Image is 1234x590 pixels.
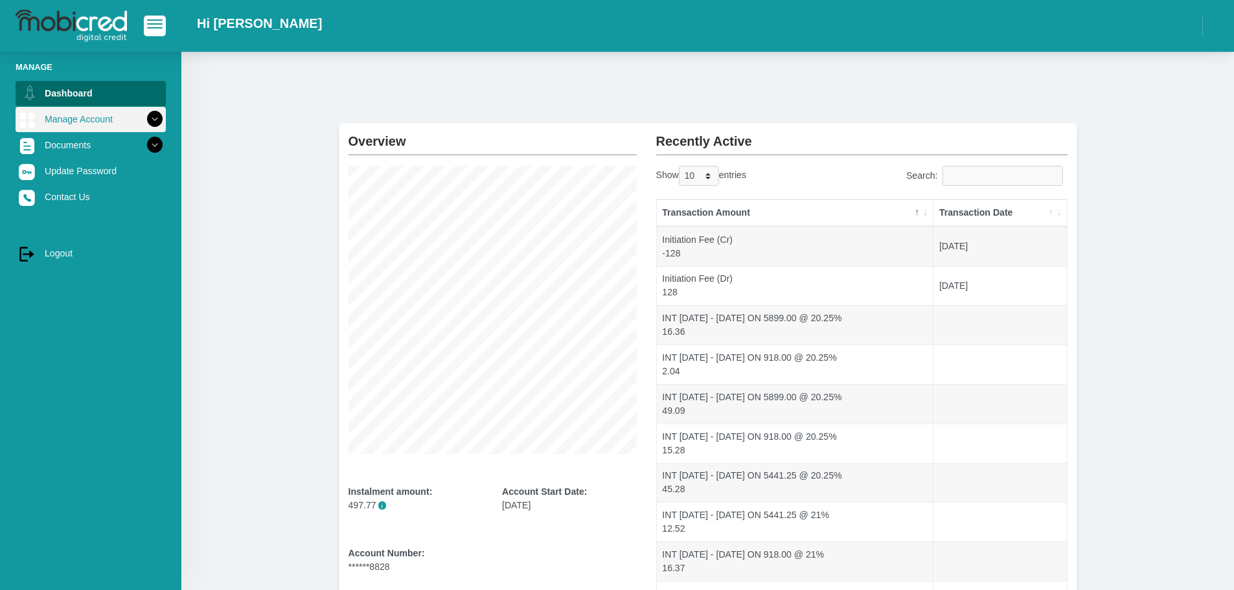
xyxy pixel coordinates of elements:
[657,227,934,266] td: Initiation Fee (Cr) -128
[657,345,934,384] td: INT [DATE] - [DATE] ON 918.00 @ 20.25% 2.04
[656,123,1068,149] h2: Recently Active
[16,241,166,266] a: Logout
[657,424,934,463] td: INT [DATE] - [DATE] ON 918.00 @ 20.25% 15.28
[502,485,637,512] div: [DATE]
[16,159,166,183] a: Update Password
[16,61,166,73] li: Manage
[679,166,719,186] select: Showentries
[933,227,1066,266] td: [DATE]
[348,486,433,497] b: Instalment amount:
[933,266,1066,306] td: [DATE]
[657,305,934,345] td: INT [DATE] - [DATE] ON 5899.00 @ 20.25% 16.36
[378,501,387,510] span: i
[657,502,934,541] td: INT [DATE] - [DATE] ON 5441.25 @ 21% 12.52
[657,266,934,306] td: Initiation Fee (Dr) 128
[16,81,166,106] a: Dashboard
[16,133,166,157] a: Documents
[657,199,934,227] th: Transaction Amount: activate to sort column descending
[906,166,1068,186] label: Search:
[657,463,934,503] td: INT [DATE] - [DATE] ON 5441.25 @ 20.25% 45.28
[348,548,425,558] b: Account Number:
[16,10,127,42] img: logo-mobicred.svg
[656,166,746,186] label: Show entries
[348,499,483,512] p: 497.77
[197,16,322,31] h2: Hi [PERSON_NAME]
[943,166,1063,186] input: Search:
[348,123,637,149] h2: Overview
[16,185,166,209] a: Contact Us
[657,541,934,581] td: INT [DATE] - [DATE] ON 918.00 @ 21% 16.37
[933,199,1066,227] th: Transaction Date: activate to sort column ascending
[502,486,587,497] b: Account Start Date:
[657,384,934,424] td: INT [DATE] - [DATE] ON 5899.00 @ 20.25% 49.09
[16,107,166,131] a: Manage Account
